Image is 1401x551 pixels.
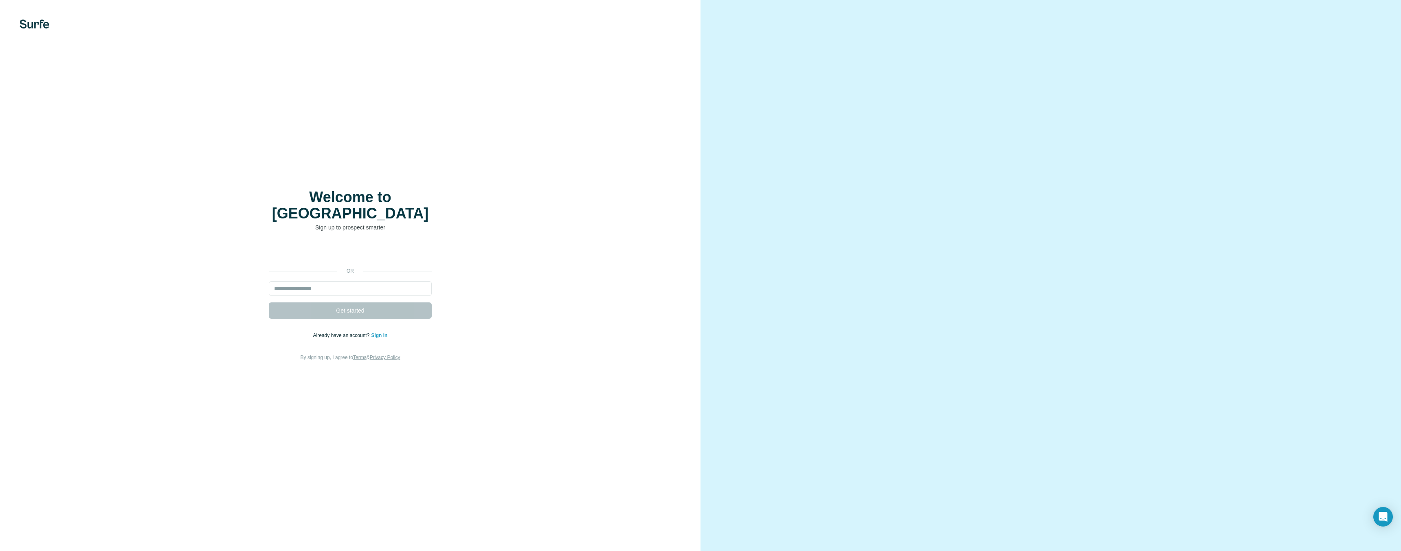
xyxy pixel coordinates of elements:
p: Sign up to prospect smarter [269,223,432,231]
a: Sign in [371,333,387,338]
a: Privacy Policy [370,355,400,360]
h1: Welcome to [GEOGRAPHIC_DATA] [269,189,432,222]
div: Open Intercom Messenger [1373,507,1393,527]
a: Terms [353,355,367,360]
span: By signing up, I agree to & [301,355,400,360]
iframe: Кнопка "Войти с аккаунтом Google" [265,244,436,262]
img: Surfe's logo [20,20,49,29]
p: or [337,267,363,275]
span: Already have an account? [313,333,371,338]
